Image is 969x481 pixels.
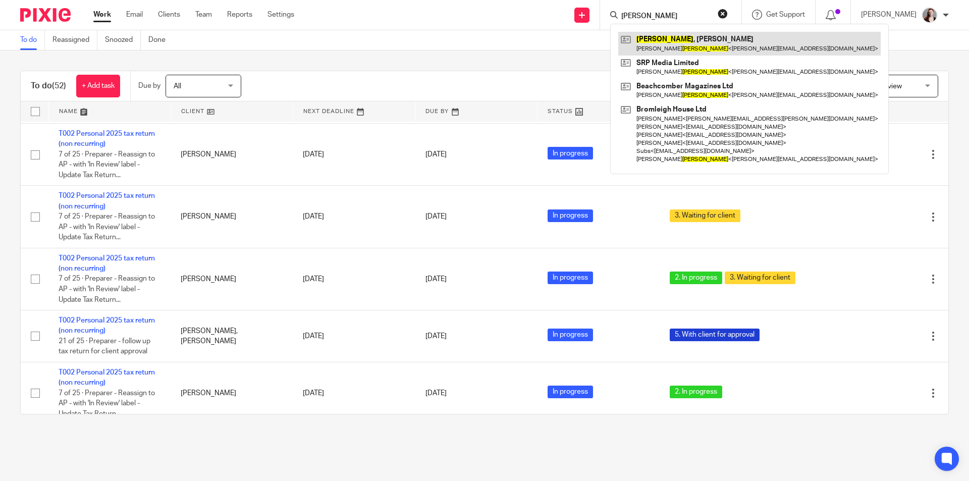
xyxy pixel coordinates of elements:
[171,124,293,186] td: [PERSON_NAME]
[20,30,45,50] a: To do
[670,209,740,222] span: 3. Waiting for client
[59,317,155,334] a: T002 Personal 2025 tax return (non recurring)
[670,386,722,398] span: 2. In progress
[171,248,293,310] td: [PERSON_NAME]
[105,30,141,50] a: Snoozed
[425,276,447,283] span: [DATE]
[670,272,722,284] span: 2. In progress
[425,213,447,221] span: [DATE]
[548,386,593,398] span: In progress
[227,10,252,20] a: Reports
[59,338,150,355] span: 21 of 25 · Preparer - follow up tax return for client approval
[293,124,415,186] td: [DATE]
[171,362,293,424] td: [PERSON_NAME]
[293,362,415,424] td: [DATE]
[425,390,447,397] span: [DATE]
[138,81,160,91] p: Due by
[267,10,294,20] a: Settings
[195,10,212,20] a: Team
[425,151,447,158] span: [DATE]
[52,82,66,90] span: (52)
[52,30,97,50] a: Reassigned
[126,10,143,20] a: Email
[293,248,415,310] td: [DATE]
[174,83,181,90] span: All
[59,390,155,417] span: 7 of 25 · Preparer - Reassign to AP - with 'In Review' label - Update Tax Return...
[548,329,593,341] span: In progress
[93,10,111,20] a: Work
[922,7,938,23] img: High%20Res%20Andrew%20Price%20Accountants%20_Poppy%20Jakes%20Photography-3%20-%20Copy.jpg
[725,272,795,284] span: 3. Waiting for client
[766,11,805,18] span: Get Support
[59,130,155,147] a: T002 Personal 2025 tax return (non recurring)
[718,9,728,19] button: Clear
[171,186,293,248] td: [PERSON_NAME]
[293,310,415,362] td: [DATE]
[548,147,593,159] span: In progress
[59,369,155,386] a: T002 Personal 2025 tax return (non recurring)
[861,10,917,20] p: [PERSON_NAME]
[148,30,173,50] a: Done
[171,310,293,362] td: [PERSON_NAME], [PERSON_NAME]
[59,151,155,179] span: 7 of 25 · Preparer - Reassign to AP - with 'In Review' label - Update Tax Return...
[59,192,155,209] a: T002 Personal 2025 tax return (non recurring)
[670,329,760,341] span: 5. With client for approval
[620,12,711,21] input: Search
[76,75,120,97] a: + Add task
[31,81,66,91] h1: To do
[59,276,155,303] span: 7 of 25 · Preparer - Reassign to AP - with 'In Review' label - Update Tax Return...
[20,8,71,22] img: Pixie
[293,186,415,248] td: [DATE]
[425,333,447,340] span: [DATE]
[59,255,155,272] a: T002 Personal 2025 tax return (non recurring)
[59,213,155,241] span: 7 of 25 · Preparer - Reassign to AP - with 'In Review' label - Update Tax Return...
[158,10,180,20] a: Clients
[548,209,593,222] span: In progress
[548,272,593,284] span: In progress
